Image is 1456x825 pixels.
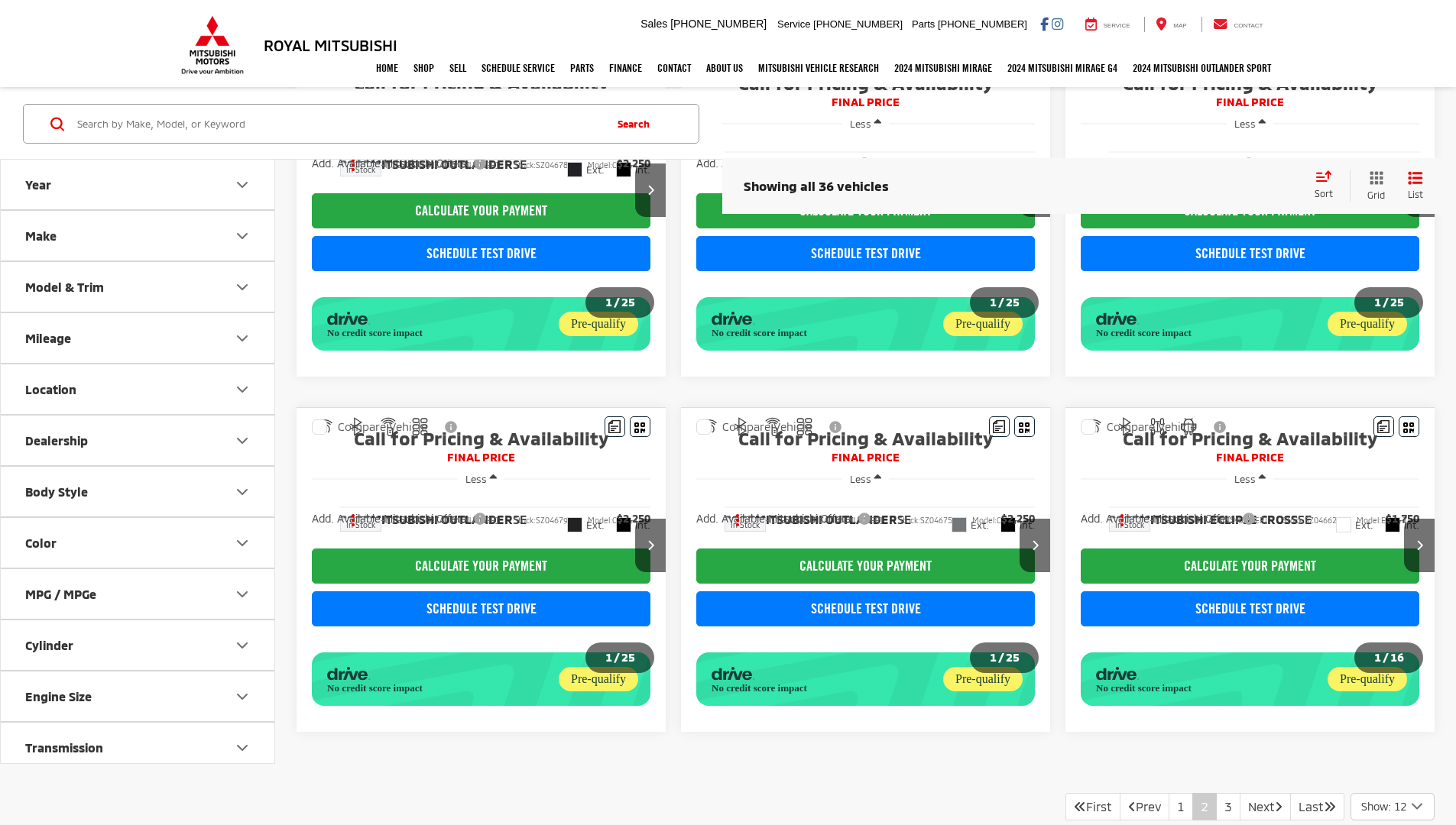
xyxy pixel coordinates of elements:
div: Location [25,383,76,397]
div: Location [233,380,251,399]
a: 1 [1169,793,1193,820]
span: 25 [621,295,635,309]
button: Actions [725,506,751,533]
i: Next Page [1275,800,1283,812]
div: MPG / MPGe [233,585,251,603]
span: Parts [912,18,935,30]
span: [PHONE_NUMBER] [938,18,1027,30]
span: 1 [605,295,612,309]
div: Make [25,229,57,244]
i: Last Page [1324,800,1336,812]
div: Cylinder [233,636,251,655]
label: Compare Vehicle [696,419,812,435]
span: 25 [1390,295,1404,309]
button: Actions [1109,151,1136,178]
span: 1 [1374,295,1381,309]
a: Map [1144,17,1198,32]
button: Next image [1404,519,1435,572]
span: 1 [605,650,612,664]
span: dropdown dots [736,513,739,526]
button: CylinderCylinder [1,621,276,671]
i: First Page [1074,800,1086,812]
div: Dealership [25,434,88,448]
span: Sales [640,18,667,30]
a: Home [368,49,406,87]
div: Transmission [233,739,251,757]
span: Sort [1315,187,1333,198]
a: Service [1074,17,1142,32]
a: 2024 Mitsubishi Mirage [887,49,1000,87]
a: NextNext Page [1240,793,1291,820]
div: Mileage [25,332,71,346]
span: 1 [1374,650,1381,664]
a: Parts: Opens in a new tab [563,49,602,87]
span: / [612,652,621,663]
span: / [997,297,1006,308]
span: Showing all 36 vehicles [744,177,889,192]
div: Transmission [25,741,103,755]
a: About Us [699,49,751,87]
a: Facebook: Click to visit our Facebook page [1040,18,1049,30]
button: MileageMileage [1,314,276,364]
button: Search [603,105,673,143]
button: View Disclaimer [1208,411,1234,443]
a: Schedule Service: Opens in a new tab [474,49,563,87]
button: Grid View [1350,170,1396,202]
span: Contact [1234,22,1263,29]
div: Model & Trim [233,278,251,296]
span: Grid [1367,189,1385,202]
a: LastLast Page [1290,793,1344,820]
button: View Disclaimer [439,411,465,443]
button: List View [1396,170,1435,202]
button: ColorColor [1,519,276,568]
a: 2 [1192,793,1217,820]
span: / [997,652,1006,663]
button: DealershipDealership [1,416,276,466]
button: Next image [1020,519,1050,572]
a: Contact [650,49,699,87]
span: 25 [621,650,635,664]
div: Engine Size [233,687,251,706]
a: Instagram: Click to visit our Instagram page [1052,18,1063,30]
span: Service [777,18,810,30]
a: Mitsubishi Vehicle Research [751,49,887,87]
button: Body StyleBody Style [1,467,276,517]
span: [PHONE_NUMBER] [670,18,767,30]
label: Compare Vehicle [1081,419,1196,435]
a: Contact [1201,17,1275,32]
button: TransmissionTransmission [1,723,276,773]
span: / [1381,652,1390,663]
div: Engine Size [25,690,92,704]
span: dropdown dots [1120,513,1124,526]
button: Actions [340,506,367,533]
div: Model & Trim [25,280,104,295]
span: 25 [1006,650,1020,664]
div: Mileage [233,329,251,348]
input: Search by Make, Model, or Keyword [76,105,603,142]
div: Color [25,536,57,551]
a: Shop [406,49,442,87]
img: Mitsubishi [178,15,247,75]
div: Body Style [233,483,251,501]
span: dropdown dots [352,158,355,170]
button: Actions [340,151,367,178]
span: Service [1104,22,1130,29]
span: List [1408,188,1423,201]
a: Sell [442,49,474,87]
span: Map [1173,22,1186,29]
div: Year [233,176,251,194]
button: View Disclaimer [823,411,849,443]
button: Engine SizeEngine Size [1,672,276,722]
button: Next image [635,519,666,572]
span: 1 [990,650,997,664]
button: MakeMake [1,212,276,261]
span: [PHONE_NUMBER] [813,18,903,30]
button: LocationLocation [1,365,276,415]
button: MPG / MPGeMPG / MPGe [1,570,276,620]
a: Previous PagePrev [1120,793,1169,820]
div: Cylinder [25,639,73,653]
div: Year [25,178,51,192]
a: 2024 Mitsubishi Outlander SPORT [1125,49,1279,87]
span: / [612,297,621,308]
